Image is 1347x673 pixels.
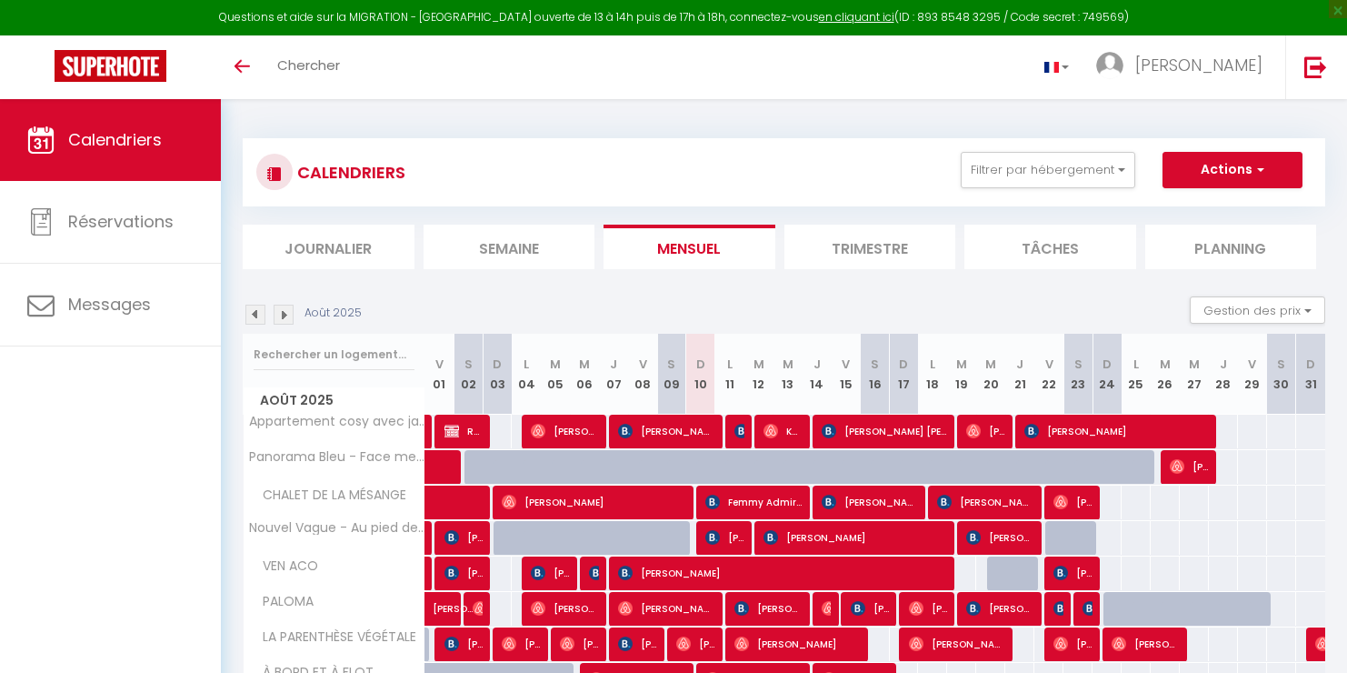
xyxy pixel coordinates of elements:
[604,225,775,269] li: Mensuel
[618,414,715,448] span: [PERSON_NAME]
[1189,356,1200,373] abbr: M
[473,591,483,626] span: [PERSON_NAME]
[1145,225,1317,269] li: Planning
[1096,52,1123,79] img: ...
[618,591,715,626] span: [PERSON_NAME]
[444,556,484,590] span: [PERSON_NAME]
[734,414,744,448] span: [PERSON_NAME]
[560,627,599,661] span: [PERSON_NAME]
[464,356,473,373] abbr: S
[803,334,832,415] th: 14
[822,485,919,519] span: [PERSON_NAME]
[618,556,948,590] span: [PERSON_NAME]
[1083,35,1285,99] a: ... [PERSON_NAME]
[618,627,657,661] span: [PERSON_NAME]
[246,450,428,464] span: Panorama Bleu - Face mer Merlimont
[1160,356,1171,373] abbr: M
[686,334,715,415] th: 10
[68,128,162,151] span: Calendriers
[890,334,919,415] th: 17
[1074,356,1083,373] abbr: S
[1135,54,1262,76] span: [PERSON_NAME]
[570,334,599,415] th: 06
[483,334,512,415] th: 03
[610,356,617,373] abbr: J
[930,356,935,373] abbr: L
[639,356,647,373] abbr: V
[433,582,474,617] span: [PERSON_NAME]
[909,591,948,626] span: [PERSON_NAME] Spa
[871,356,879,373] abbr: S
[1053,591,1063,626] span: [PERSON_NAME]
[425,334,454,415] th: 01
[1151,334,1180,415] th: 26
[244,387,424,414] span: Août 2025
[68,293,151,316] span: Messages
[961,152,1135,188] button: Filtrer par hébergement
[657,334,686,415] th: 09
[966,591,1034,626] span: [PERSON_NAME]
[246,486,411,506] span: CHALET DE LA MÉSANGE
[851,591,890,626] span: [PERSON_NAME]
[502,485,686,519] span: [PERSON_NAME]
[734,627,861,661] span: [PERSON_NAME]
[550,356,561,373] abbr: M
[1238,334,1267,415] th: 29
[246,415,428,428] span: Appartement cosy avec jardin
[531,556,570,590] span: [PERSON_NAME]
[246,628,421,648] span: LA PARENTHÈSE VÉGÉTALE
[1133,356,1139,373] abbr: L
[1053,485,1093,519] span: [PERSON_NAME]
[1220,356,1227,373] abbr: J
[1190,296,1325,324] button: Gestion des prix
[277,55,340,75] span: Chercher
[293,152,405,193] h3: CALENDRIERS
[1170,449,1209,484] span: [PERSON_NAME]
[956,356,967,373] abbr: M
[909,627,1006,661] span: [PERSON_NAME]
[1248,356,1256,373] abbr: V
[1122,334,1151,415] th: 25
[524,356,529,373] abbr: L
[985,356,996,373] abbr: M
[822,414,948,448] span: [PERSON_NAME] [PERSON_NAME]
[734,591,803,626] span: [PERSON_NAME]
[444,627,484,661] span: [PERSON_NAME]
[1304,55,1327,78] img: logout
[1180,334,1209,415] th: 27
[254,338,414,371] input: Rechercher un logement...
[493,356,502,373] abbr: D
[1016,356,1023,373] abbr: J
[1296,334,1325,415] th: 31
[531,414,599,448] span: [PERSON_NAME]
[1005,334,1034,415] th: 21
[1053,627,1093,661] span: [PERSON_NAME]
[1306,356,1315,373] abbr: D
[243,225,414,269] li: Journalier
[599,334,628,415] th: 07
[899,356,908,373] abbr: D
[842,356,850,373] abbr: V
[1093,334,1122,415] th: 24
[727,356,733,373] abbr: L
[947,334,976,415] th: 19
[454,334,483,415] th: 02
[822,591,832,626] span: [PERSON_NAME]
[676,627,715,661] span: [PERSON_NAME]
[696,356,705,373] abbr: D
[502,627,541,661] span: [PERSON_NAME]
[773,334,803,415] th: 13
[246,521,428,535] span: Nouvel Vague - Au pied de la mer - Merlimont
[763,520,948,555] span: [PERSON_NAME]
[246,557,323,577] span: VEN ACO
[966,414,1005,448] span: [PERSON_NAME]
[1209,334,1238,415] th: 28
[1024,414,1209,448] span: [PERSON_NAME]
[1045,356,1053,373] abbr: V
[813,356,821,373] abbr: J
[705,485,803,519] span: Femmy Admiraal
[304,305,362,322] p: Août 2025
[541,334,570,415] th: 05
[976,334,1005,415] th: 20
[667,356,675,373] abbr: S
